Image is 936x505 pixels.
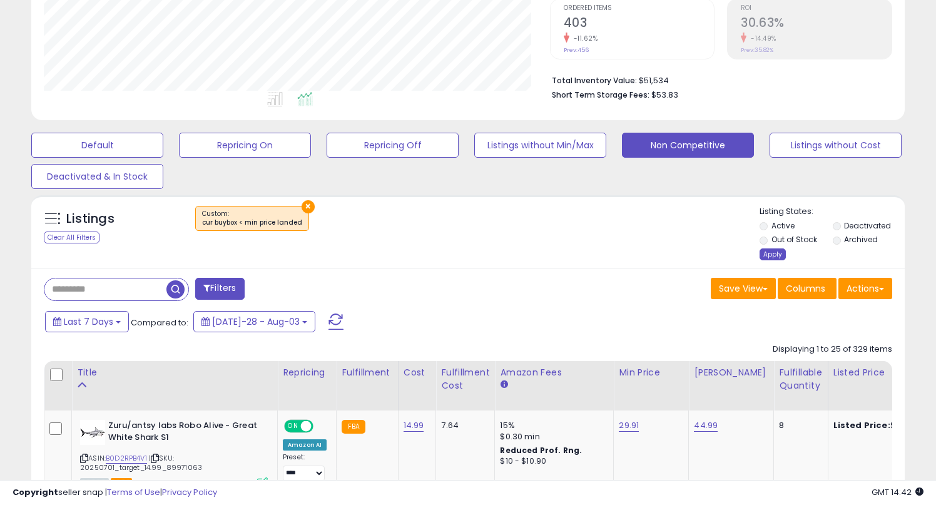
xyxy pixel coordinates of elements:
b: Zuru/antsy labs Robo Alive - Great White Shark S1 [108,420,260,446]
span: [DATE]-28 - Aug-03 [212,315,300,328]
div: Apply [760,248,786,260]
label: Deactivated [844,220,891,231]
small: Prev: 35.82% [741,46,773,54]
small: FBA [342,420,365,434]
button: Listings without Min/Max [474,133,606,158]
small: -14.49% [746,34,776,43]
button: Deactivated & In Stock [31,164,163,189]
img: 317DNjQdd4L._SL40_.jpg [80,420,105,445]
div: Fulfillable Quantity [779,366,822,392]
strong: Copyright [13,486,58,498]
div: Preset: [283,453,327,481]
button: Filters [195,278,244,300]
li: $51,534 [552,72,883,87]
a: Privacy Policy [162,486,217,498]
a: B0D2RPB4V1 [106,453,147,464]
label: Active [771,220,795,231]
div: Fulfillment Cost [441,366,489,392]
span: Last 7 Days [64,315,113,328]
b: Short Term Storage Fees: [552,89,649,100]
button: Save View [711,278,776,299]
span: Custom: [202,209,302,228]
div: Clear All Filters [44,232,99,243]
button: × [302,200,315,213]
button: Actions [838,278,892,299]
a: 14.99 [404,419,424,432]
p: Listing States: [760,206,905,218]
button: Repricing Off [327,133,459,158]
button: Default [31,133,163,158]
span: ON [285,421,301,432]
h5: Listings [66,210,114,228]
div: Min Price [619,366,683,379]
div: seller snap | | [13,487,217,499]
span: Compared to: [131,317,188,329]
div: 8 [779,420,818,431]
a: Terms of Use [107,486,160,498]
span: Ordered Items [564,5,715,12]
button: Last 7 Days [45,311,129,332]
div: ASIN: [80,420,268,487]
small: Prev: 456 [564,46,589,54]
button: Repricing On [179,133,311,158]
b: Reduced Prof. Rng. [500,445,582,456]
a: 29.91 [619,419,639,432]
button: Non Competitive [622,133,754,158]
a: 44.99 [694,419,718,432]
label: Archived [844,234,878,245]
div: Cost [404,366,431,379]
span: OFF [312,421,332,432]
div: $10 - $10.90 [500,456,604,467]
span: $53.83 [651,89,678,101]
span: Columns [786,282,825,295]
h2: 30.63% [741,16,892,33]
div: Title [77,366,272,379]
button: Columns [778,278,837,299]
div: 7.64 [441,420,485,431]
span: 2025-08-11 14:42 GMT [872,486,923,498]
div: Repricing [283,366,331,379]
h2: 403 [564,16,715,33]
div: Amazon AI [283,439,327,451]
b: Total Inventory Value: [552,75,637,86]
small: Amazon Fees. [500,379,507,390]
small: -11.62% [569,34,598,43]
span: ROI [741,5,892,12]
div: $0.30 min [500,431,604,442]
div: Fulfillment [342,366,392,379]
b: Listed Price: [833,419,890,431]
div: Displaying 1 to 25 of 329 items [773,344,892,355]
span: | SKU: 20250701_target_14.99_89971063 [80,453,202,472]
button: Listings without Cost [770,133,902,158]
div: [PERSON_NAME] [694,366,768,379]
div: cur buybox < min price landed [202,218,302,227]
div: 15% [500,420,604,431]
div: Amazon Fees [500,366,608,379]
label: Out of Stock [771,234,817,245]
button: [DATE]-28 - Aug-03 [193,311,315,332]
